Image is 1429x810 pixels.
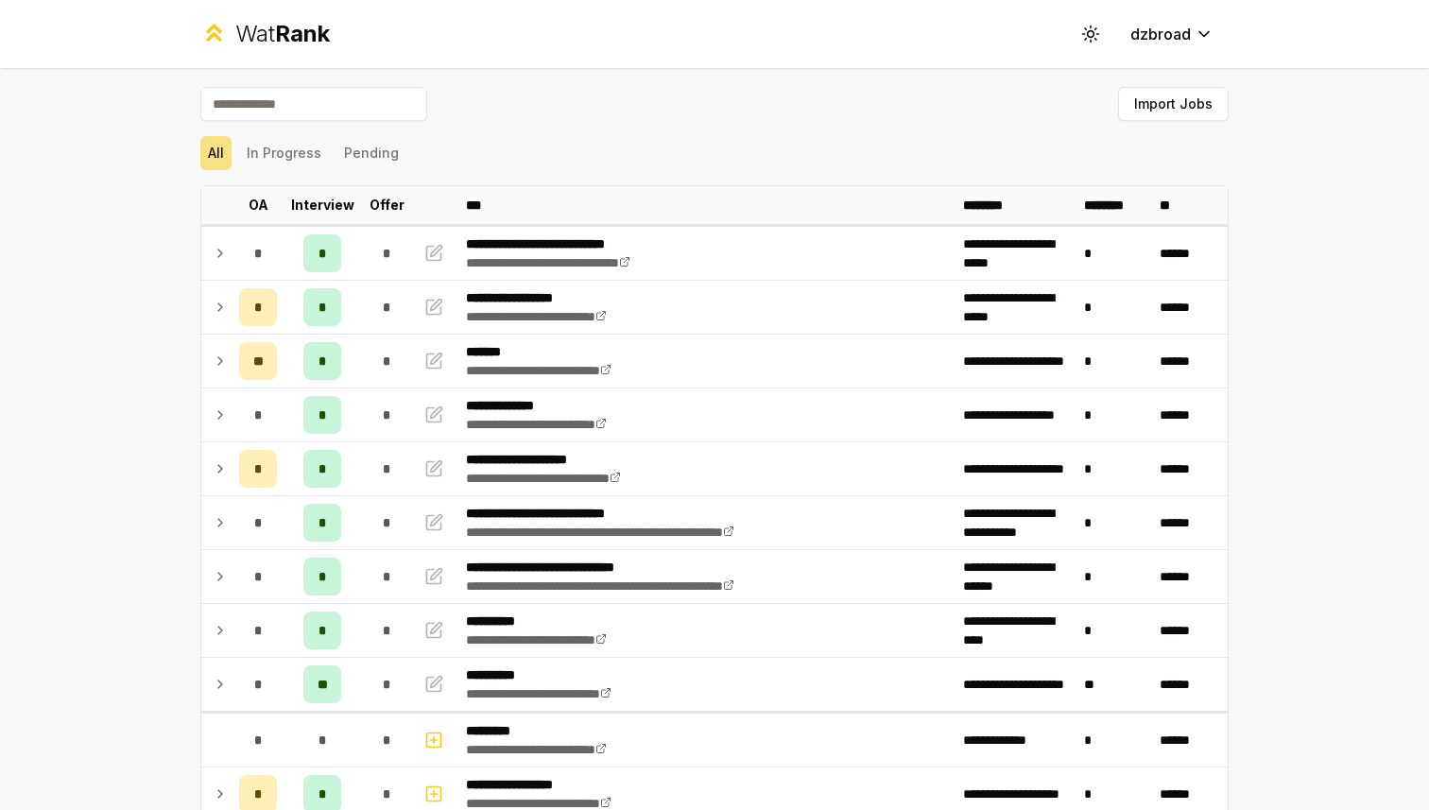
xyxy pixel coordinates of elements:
[275,20,330,47] span: Rank
[336,136,406,170] button: Pending
[370,196,405,215] p: Offer
[1115,17,1229,51] button: dzbroad
[239,136,329,170] button: In Progress
[200,19,330,49] a: WatRank
[249,196,268,215] p: OA
[1130,23,1191,45] span: dzbroad
[200,136,232,170] button: All
[291,196,354,215] p: Interview
[235,19,330,49] div: Wat
[1118,87,1229,121] button: Import Jobs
